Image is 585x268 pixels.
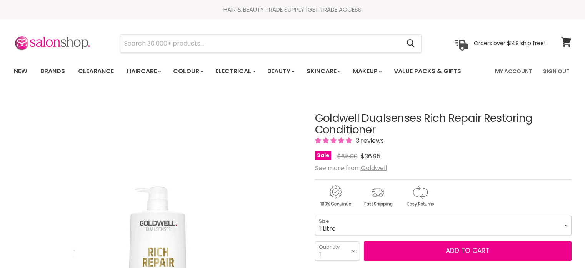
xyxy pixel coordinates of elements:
img: genuine.gif [315,184,356,208]
form: Product [120,34,422,53]
img: shipping.gif [357,184,398,208]
span: Add to cart [446,246,489,255]
a: Sign Out [538,63,574,79]
a: GET TRADE ACCESS [308,5,362,13]
a: Colour [167,63,208,79]
span: 3 reviews [353,136,384,145]
span: $36.95 [361,152,380,161]
a: Electrical [210,63,260,79]
div: HAIR & BEAUTY TRADE SUPPLY | [4,6,581,13]
span: $65.00 [337,152,358,161]
a: My Account [490,63,537,79]
a: Goldwell [361,163,387,172]
select: Quantity [315,241,359,261]
span: See more from [315,163,387,172]
p: Orders over $149 ship free! [474,40,545,47]
button: Add to cart [364,241,572,261]
ul: Main menu [8,60,479,83]
a: Value Packs & Gifts [388,63,467,79]
nav: Main [4,60,581,83]
a: Makeup [347,63,387,79]
span: Sale [315,151,331,160]
a: Beauty [262,63,299,79]
h1: Goldwell Dualsenses Rich Repair Restoring Conditioner [315,113,572,137]
a: Haircare [121,63,166,79]
img: returns.gif [400,184,440,208]
a: Skincare [301,63,345,79]
input: Search [120,35,401,52]
a: Clearance [72,63,120,79]
a: Brands [35,63,71,79]
button: Search [401,35,421,52]
span: 5.00 stars [315,136,353,145]
a: New [8,63,33,79]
